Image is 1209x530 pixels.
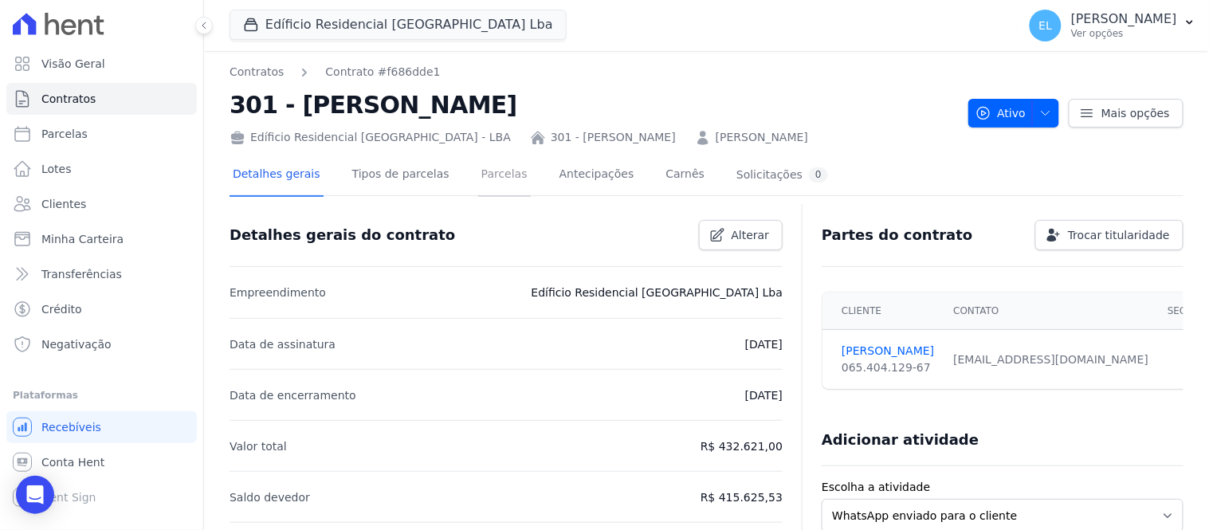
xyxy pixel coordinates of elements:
[701,437,783,456] p: R$ 432.621,00
[41,91,96,107] span: Contratos
[809,167,828,183] div: 0
[41,56,105,72] span: Visão Geral
[41,301,82,317] span: Crédito
[822,292,944,330] th: Cliente
[975,99,1026,128] span: Ativo
[6,188,197,220] a: Clientes
[6,118,197,150] a: Parcelas
[6,411,197,443] a: Recebíveis
[41,196,86,212] span: Clientes
[1017,3,1209,48] button: EL [PERSON_NAME] Ver opções
[478,155,531,197] a: Parcelas
[1069,99,1183,128] a: Mais opções
[230,64,284,80] a: Contratos
[6,48,197,80] a: Visão Geral
[325,64,440,80] a: Contrato #f686dde1
[13,386,190,405] div: Plataformas
[1068,227,1170,243] span: Trocar titularidade
[556,155,638,197] a: Antecipações
[842,343,934,359] a: [PERSON_NAME]
[41,161,72,177] span: Lotes
[41,126,88,142] span: Parcelas
[230,386,356,405] p: Data de encerramento
[6,293,197,325] a: Crédito
[349,155,453,197] a: Tipos de parcelas
[551,129,676,146] a: 301 - [PERSON_NAME]
[230,335,336,354] p: Data de assinatura
[1071,11,1177,27] p: [PERSON_NAME]
[701,488,783,507] p: R$ 415.625,53
[822,479,1183,496] label: Escolha a atividade
[822,226,973,245] h3: Partes do contrato
[716,129,808,146] a: [PERSON_NAME]
[532,283,783,302] p: Edíficio Residencial [GEOGRAPHIC_DATA] Lba
[6,223,197,255] a: Minha Carteira
[1035,220,1183,250] a: Trocar titularidade
[230,437,287,456] p: Valor total
[6,446,197,478] a: Conta Hent
[6,328,197,360] a: Negativação
[230,226,455,245] h3: Detalhes gerais do contrato
[230,64,441,80] nav: Breadcrumb
[41,231,124,247] span: Minha Carteira
[733,155,831,197] a: Solicitações0
[16,476,54,514] div: Open Intercom Messenger
[699,220,783,250] a: Alterar
[822,430,979,450] h3: Adicionar atividade
[230,129,511,146] div: Edíficio Residencial [GEOGRAPHIC_DATA] - LBA
[6,83,197,115] a: Contratos
[230,87,956,123] h2: 301 - [PERSON_NAME]
[736,167,828,183] div: Solicitações
[968,99,1060,128] button: Ativo
[954,351,1149,368] div: [EMAIL_ADDRESS][DOMAIN_NAME]
[41,266,122,282] span: Transferências
[230,10,567,40] button: Edíficio Residencial [GEOGRAPHIC_DATA] Lba
[230,488,310,507] p: Saldo devedor
[6,153,197,185] a: Lotes
[732,227,770,243] span: Alterar
[1101,105,1170,121] span: Mais opções
[745,335,783,354] p: [DATE]
[1039,20,1053,31] span: EL
[745,386,783,405] p: [DATE]
[944,292,1159,330] th: Contato
[230,155,324,197] a: Detalhes gerais
[1071,27,1177,40] p: Ver opções
[842,359,934,376] div: 065.404.129-67
[230,283,326,302] p: Empreendimento
[662,155,708,197] a: Carnês
[41,336,112,352] span: Negativação
[6,258,197,290] a: Transferências
[41,419,101,435] span: Recebíveis
[41,454,104,470] span: Conta Hent
[230,64,956,80] nav: Breadcrumb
